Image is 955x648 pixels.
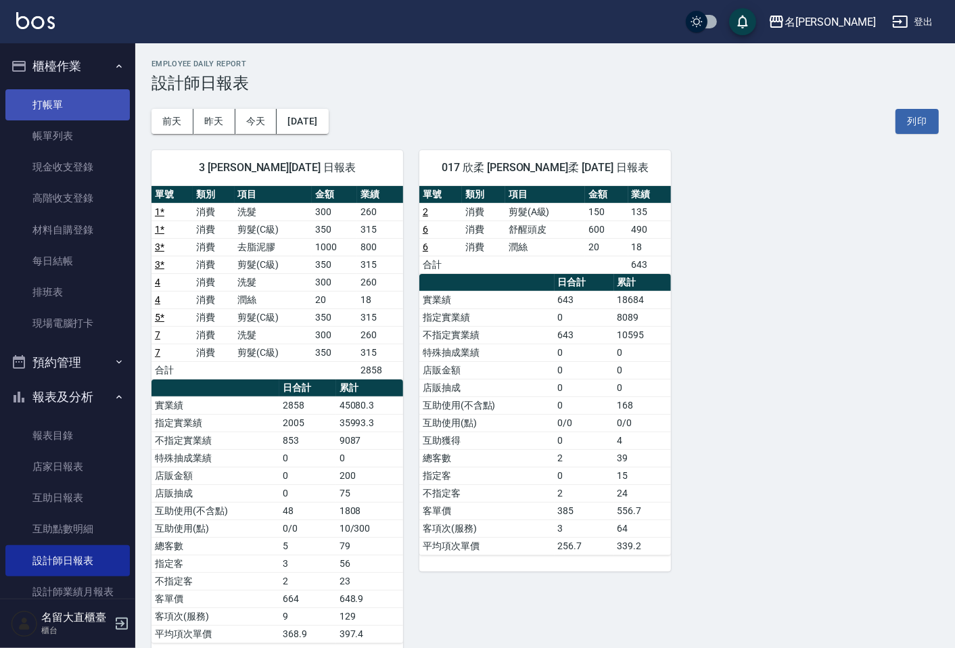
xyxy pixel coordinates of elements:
[152,537,279,555] td: 總客數
[555,502,614,519] td: 385
[614,484,671,502] td: 24
[505,238,585,256] td: 潤絲
[419,432,555,449] td: 互助獲得
[585,238,628,256] td: 20
[419,361,555,379] td: 店販金額
[555,484,614,502] td: 2
[419,414,555,432] td: 互助使用(點)
[235,186,312,204] th: 項目
[357,326,403,344] td: 260
[5,246,130,277] a: 每日結帳
[5,379,130,415] button: 報表及分析
[41,624,110,637] p: 櫃台
[279,625,335,643] td: 368.9
[462,186,505,204] th: 類別
[336,502,403,519] td: 1808
[312,326,358,344] td: 300
[357,221,403,238] td: 315
[279,484,335,502] td: 0
[235,203,312,221] td: 洗髮
[419,396,555,414] td: 互助使用(不含點)
[555,308,614,326] td: 0
[193,256,234,273] td: 消費
[585,221,628,238] td: 600
[152,361,193,379] td: 合計
[312,238,358,256] td: 1000
[279,572,335,590] td: 2
[336,607,403,625] td: 129
[614,396,671,414] td: 168
[168,161,387,175] span: 3 [PERSON_NAME][DATE] 日報表
[628,203,671,221] td: 135
[235,256,312,273] td: 剪髮(C級)
[193,109,235,134] button: 昨天
[152,379,403,643] table: a dense table
[462,238,505,256] td: 消費
[279,502,335,519] td: 48
[614,361,671,379] td: 0
[555,344,614,361] td: 0
[614,379,671,396] td: 0
[555,274,614,292] th: 日合計
[336,484,403,502] td: 75
[155,277,160,287] a: 4
[193,203,234,221] td: 消費
[336,379,403,397] th: 累計
[5,545,130,576] a: 設計師日報表
[193,221,234,238] td: 消費
[585,203,628,221] td: 150
[336,537,403,555] td: 79
[193,273,234,291] td: 消費
[152,109,193,134] button: 前天
[152,590,279,607] td: 客單價
[336,432,403,449] td: 9087
[5,482,130,513] a: 互助日報表
[279,607,335,625] td: 9
[555,432,614,449] td: 0
[419,484,555,502] td: 不指定客
[279,555,335,572] td: 3
[279,396,335,414] td: 2858
[555,361,614,379] td: 0
[614,432,671,449] td: 4
[336,625,403,643] td: 397.4
[5,420,130,451] a: 報表目錄
[436,161,655,175] span: 017 欣柔 [PERSON_NAME]柔 [DATE] 日報表
[614,414,671,432] td: 0/0
[235,326,312,344] td: 洗髮
[423,206,428,217] a: 2
[193,308,234,326] td: 消費
[419,379,555,396] td: 店販抽成
[462,203,505,221] td: 消費
[5,451,130,482] a: 店家日報表
[357,291,403,308] td: 18
[628,221,671,238] td: 490
[505,221,585,238] td: 舒醒頭皮
[312,344,358,361] td: 350
[41,611,110,624] h5: 名留大直櫃臺
[5,308,130,339] a: 現場電腦打卡
[555,326,614,344] td: 643
[152,449,279,467] td: 特殊抽成業績
[505,186,585,204] th: 項目
[423,241,428,252] a: 6
[279,519,335,537] td: 0/0
[336,590,403,607] td: 648.9
[152,625,279,643] td: 平均項次單價
[193,344,234,361] td: 消費
[614,537,671,555] td: 339.2
[235,109,277,134] button: 今天
[279,414,335,432] td: 2005
[193,186,234,204] th: 類別
[614,274,671,292] th: 累計
[555,519,614,537] td: 3
[152,432,279,449] td: 不指定實業績
[152,74,939,93] h3: 設計師日報表
[419,291,555,308] td: 實業績
[152,467,279,484] td: 店販金額
[152,484,279,502] td: 店販抽成
[555,449,614,467] td: 2
[419,537,555,555] td: 平均項次單價
[235,291,312,308] td: 潤絲
[357,186,403,204] th: 業績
